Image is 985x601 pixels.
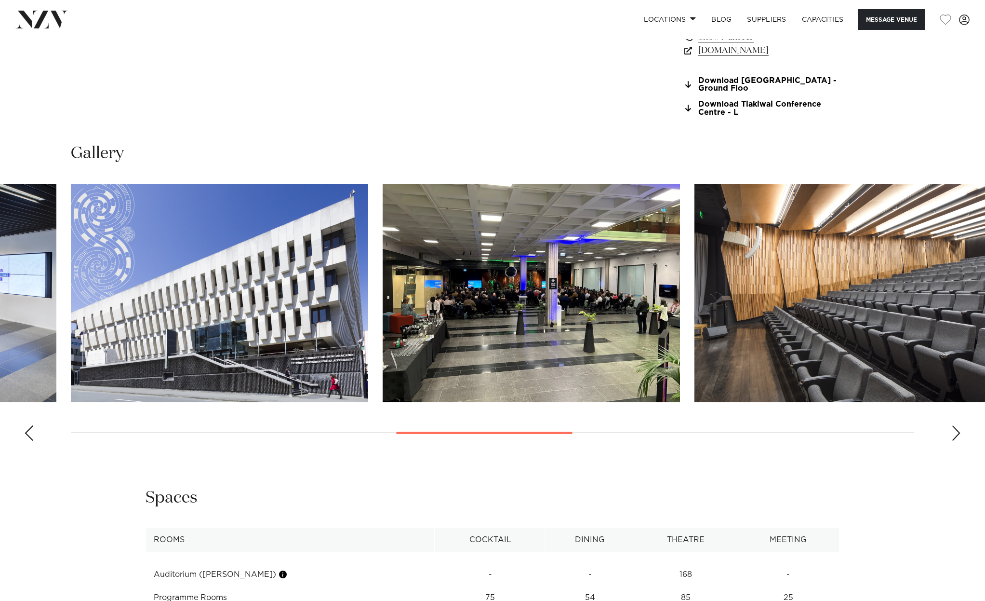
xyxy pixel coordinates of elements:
a: BLOG [704,9,739,30]
a: Capacities [794,9,852,30]
td: - [737,563,839,587]
img: nzv-logo.png [15,11,68,28]
swiper-slide: 7 / 13 [383,184,680,402]
th: Theatre [634,528,737,552]
td: Auditorium ([PERSON_NAME]) [146,563,435,587]
td: - [546,563,634,587]
th: Dining [546,528,634,552]
h2: Spaces [146,487,198,509]
h2: Gallery [71,143,124,164]
th: Cocktail [435,528,546,552]
swiper-slide: 6 / 13 [71,184,368,402]
td: - [435,563,546,587]
a: SUPPLIERS [739,9,794,30]
a: Locations [636,9,704,30]
a: Download Tiakiwai Conference Centre - L [682,100,839,117]
button: Message Venue [858,9,925,30]
th: Rooms [146,528,435,552]
a: Download [GEOGRAPHIC_DATA] - Ground Floo [682,77,839,93]
th: Meeting [737,528,839,552]
td: 168 [634,563,737,587]
a: [DOMAIN_NAME] [682,44,839,57]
